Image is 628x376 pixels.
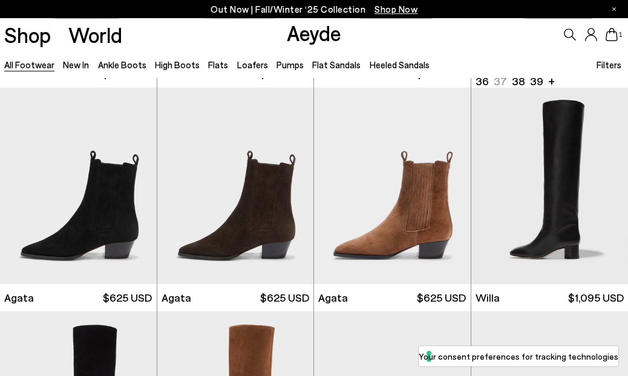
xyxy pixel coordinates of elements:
label: Your consent preferences for tracking technologies [419,350,618,363]
a: New In [63,59,89,70]
a: Aeyde [287,20,341,45]
ul: variant [476,74,540,89]
span: Agata [162,290,191,305]
a: Shop [4,24,51,45]
span: Agata [318,290,348,305]
a: Agata $625 USD [157,284,314,311]
a: Heeled Sandals [370,59,430,70]
span: Willa [476,290,500,305]
a: 1 [606,28,618,41]
span: $625 USD [103,290,152,305]
a: Pumps [276,59,304,70]
span: Agata [4,290,34,305]
button: Your consent preferences for tracking technologies [419,346,618,366]
img: Agata Suede Ankle Boots [314,88,471,284]
li: 38 [512,74,525,89]
li: + [548,73,555,89]
img: Agata Suede Ankle Boots [157,88,314,284]
a: Flats [208,59,228,70]
a: Ankle Boots [98,59,146,70]
span: Navigate to /collections/new-in [375,4,417,15]
span: $625 USD [417,290,466,305]
a: Loafers [237,59,268,70]
li: 39 [530,74,543,89]
a: All Footwear [4,59,54,70]
span: 1 [618,31,624,38]
a: High Boots [155,59,200,70]
a: Flat Sandals [312,59,361,70]
span: $625 USD [260,290,309,305]
li: 36 [476,74,489,89]
a: Agata $625 USD [314,284,471,311]
a: World [68,24,122,45]
span: Filters [597,59,621,70]
p: Out Now | Fall/Winter ‘25 Collection [211,2,417,17]
span: $1,095 USD [568,290,624,305]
